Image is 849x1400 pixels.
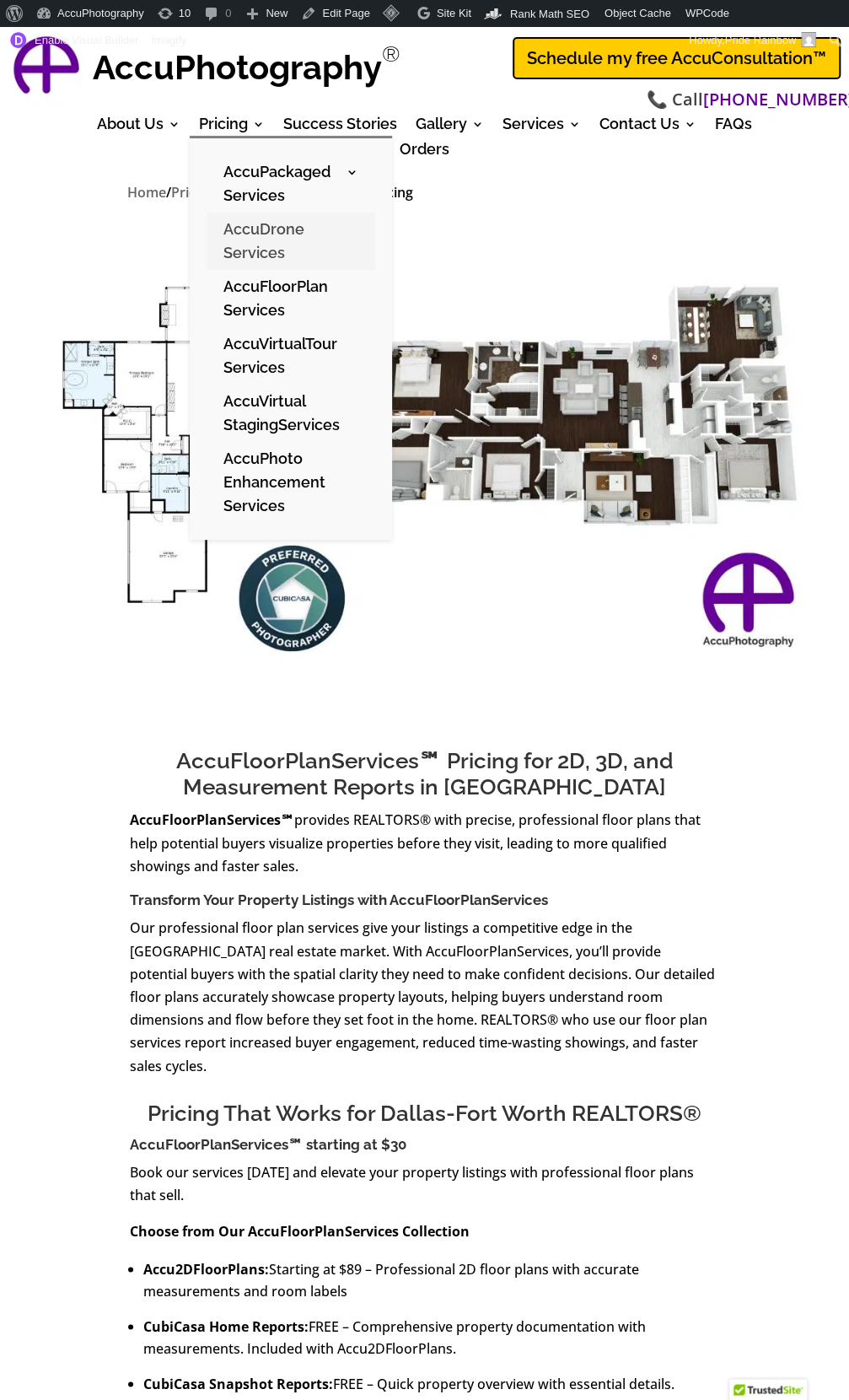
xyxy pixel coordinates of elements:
a: Contact Us [599,118,696,137]
a: AccuPackaged Services [207,155,375,213]
span: Pricing That Works for Dallas-Fort Worth REALTORS® [148,1101,701,1126]
strong: AccuFloorPlanServices℠ [130,810,294,829]
a: Services [502,118,581,137]
a: AccuPhoto Enhancement Services [207,442,375,523]
h3: Transform Your Property Listings with AccuFloorPlanServices [130,891,720,917]
img: Avatar of pride rainbow [801,32,816,47]
a: AccuDrone Services [207,213,375,270]
span: / [166,183,171,202]
a: Orders [400,143,449,162]
a: Schedule my free AccuConsultation™ [513,37,841,79]
strong: Choose from Our AccuFloorPlanServices Collection [130,1222,470,1241]
a: Gallery [416,118,484,137]
li: Starting at $89 – Professional 2D floor plans with accurate measurements and room labels [143,1257,720,1301]
a: AccuVirtualTour Services [207,327,375,385]
p: provides REALTORS® with precise, professional floor plans that help potential buyers visualize pr... [130,809,720,891]
span: Pride Rainbow [724,34,796,46]
strong: AccuPhotography [93,47,382,87]
a: Home [127,183,166,203]
h3: AccuFloorPlanServices℠ starting at $30 [130,1136,720,1161]
strong: CubiCasa Home Reports: [143,1317,309,1335]
p: Our professional floor plan services give your listings a competitive edge in the [GEOGRAPHIC_DAT... [130,917,720,1077]
strong: CubiCasa Snapshot Reports: [143,1374,333,1392]
nav: breadcrumbs [127,181,723,204]
a: About Us [97,118,180,137]
span: AccuFloorPlanServices℠ Pricing for 2D, 3D, and Measurement Reports in [GEOGRAPHIC_DATA] [176,748,674,800]
a: Pricing [199,118,265,137]
img: AccuPhotography [8,31,84,107]
a: AccuFloorPlan Services [207,270,375,327]
a: Howdy, [683,27,823,54]
a: AccuPhotography Logo - Professional Real Estate Photography and Media Services in Dallas, Texas [8,31,84,107]
p: Book our services [DATE] and elevate your property listings with professional floor plans that sell. [130,1161,720,1220]
li: FREE – Comprehensive property documentation with measurements. Included with Accu2DFloorPlans. [143,1315,720,1359]
strong: Accu2DFloorPlans: [143,1259,269,1278]
a: Imagify [145,27,193,54]
a: Pricing [171,183,215,203]
a: FAQs [715,118,752,137]
span: Site Kit [437,7,471,19]
span: Rank Math SEO [510,8,589,20]
a: Success Stories [283,118,397,137]
sup: Registered Trademark [382,41,400,67]
a: AccuVirtual StagingServices [207,385,375,442]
